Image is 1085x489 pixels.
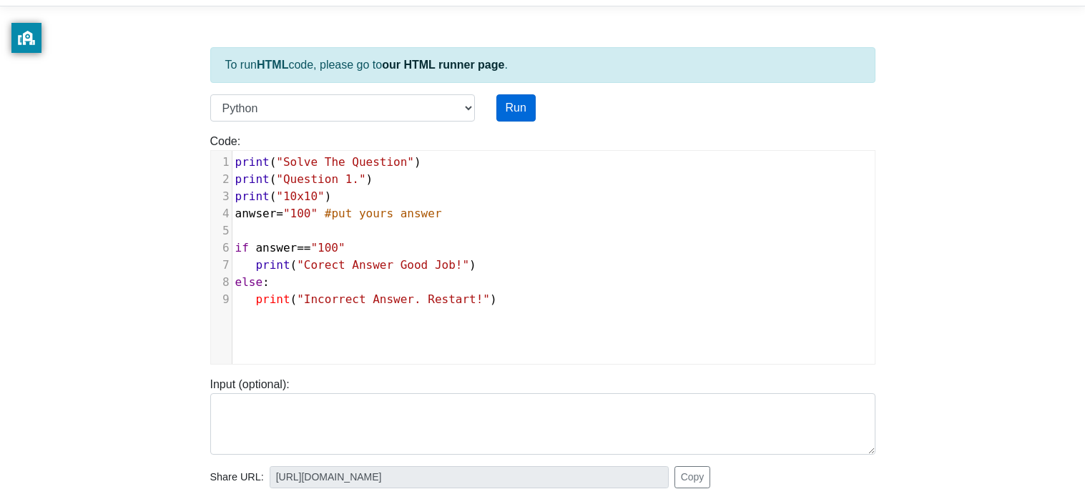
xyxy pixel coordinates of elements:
[674,466,711,488] button: Copy
[235,207,277,220] span: anwser
[210,470,264,485] span: Share URL:
[210,47,875,83] div: To run code, please go to .
[235,172,373,186] span: ( )
[235,155,421,169] span: ( )
[257,59,288,71] strong: HTML
[235,292,497,306] span: ( )
[283,207,318,220] span: "100"
[276,172,365,186] span: "Question 1."
[276,207,283,220] span: =
[211,222,232,239] div: 5
[200,133,886,365] div: Code:
[211,274,232,291] div: 8
[276,155,414,169] span: "Solve The Question"
[211,239,232,257] div: 6
[211,291,232,308] div: 9
[255,241,297,255] span: answer
[270,466,669,488] input: No share available yet
[235,275,263,289] span: else
[235,172,270,186] span: print
[211,154,232,171] div: 1
[211,171,232,188] div: 2
[211,205,232,222] div: 4
[200,376,886,455] div: Input (optional):
[297,292,490,306] span: "Incorrect Answer. Restart!"
[297,258,469,272] span: "Corect Answer Good Job!"
[211,257,232,274] div: 7
[310,241,345,255] span: "100"
[297,241,310,255] span: ==
[255,292,290,306] span: print
[235,258,476,272] span: ( )
[235,189,332,203] span: ( )
[235,155,270,169] span: print
[255,258,290,272] span: print
[382,59,504,71] a: our HTML runner page
[235,189,270,203] span: print
[235,275,270,289] span: :
[211,188,232,205] div: 3
[496,94,536,122] button: Run
[235,241,249,255] span: if
[276,189,324,203] span: "10x10"
[325,207,442,220] span: #put yours answer
[11,23,41,53] button: privacy banner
